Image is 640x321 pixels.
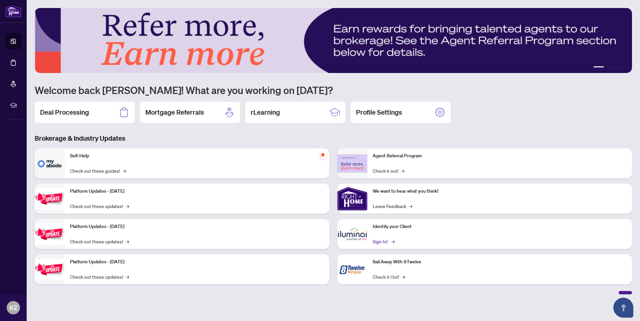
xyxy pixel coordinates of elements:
[402,273,405,280] span: →
[607,66,609,69] button: 2
[617,66,620,69] button: 4
[35,134,632,143] h3: Brokerage & Industry Updates
[70,238,129,245] a: Check out these updates!→
[373,202,412,210] a: Leave Feedback→
[70,273,129,280] a: Check out these updates!→
[391,238,395,245] span: →
[251,108,280,117] h2: rLearning
[35,224,65,245] img: Platform Updates - July 8, 2025
[337,219,367,249] img: Identify your Client
[10,303,17,312] span: KZ
[373,188,627,195] p: We want to hear what you think!
[35,259,65,280] img: Platform Updates - June 23, 2025
[70,202,129,210] a: Check out these updates!→
[70,167,126,174] a: Check out these guides!→
[613,298,633,318] button: Open asap
[70,258,324,266] p: Platform Updates - [DATE]
[373,223,627,230] p: Identify your Client
[356,108,402,117] h2: Profile Settings
[126,238,129,245] span: →
[145,108,204,117] h2: Mortgage Referrals
[70,223,324,230] p: Platform Updates - [DATE]
[40,108,89,117] h2: Deal Processing
[401,167,404,174] span: →
[373,167,404,174] a: Check it out!→
[373,238,394,245] a: Sign In!→
[35,8,632,73] img: Slide 0
[123,167,126,174] span: →
[126,202,129,210] span: →
[35,188,65,209] img: Platform Updates - July 21, 2025
[337,254,367,284] img: Sail Away With 8Twelve
[35,84,632,96] h1: Welcome back [PERSON_NAME]! What are you working on [DATE]?
[70,188,324,195] p: Platform Updates - [DATE]
[35,148,65,178] img: Self-Help
[319,151,327,159] span: pushpin
[373,152,627,160] p: Agent Referral Program
[126,273,129,280] span: →
[337,154,367,173] img: Agent Referral Program
[373,258,627,266] p: Sail Away With 8Twelve
[409,202,412,210] span: →
[612,66,615,69] button: 3
[70,152,324,160] p: Self-Help
[593,66,604,69] button: 1
[337,184,367,214] img: We want to hear what you think!
[5,5,21,17] img: logo
[623,66,625,69] button: 5
[373,273,405,280] a: Check it Out!→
